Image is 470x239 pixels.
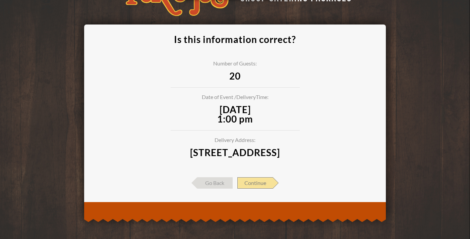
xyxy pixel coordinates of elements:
span: Date of Event / Delivery Time: [171,94,300,100]
span: [DATE] 1:00 pm [171,105,300,124]
span: [STREET_ADDRESS] [171,148,300,157]
span: Continue [237,177,273,189]
span: 20 [171,71,300,81]
div: Is this information correct? [174,35,296,44]
span: Number of Guests: [171,61,300,66]
span: Go Back [197,177,233,189]
span: Delivery Address: [171,137,300,143]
